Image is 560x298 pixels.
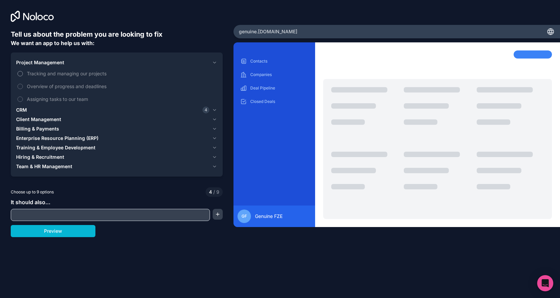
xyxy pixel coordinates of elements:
[16,162,217,171] button: Team & HR Management
[16,115,217,124] button: Client Management
[16,135,98,142] span: Enterprise Resource Planning (ERP)
[213,189,215,195] span: /
[203,107,209,113] span: 4
[242,214,247,219] span: GF
[250,72,308,77] p: Companies
[27,96,216,103] span: Assigning tasks to our team
[16,152,217,162] button: Hiring & Recruitment
[16,163,72,170] span: Team & HR Management
[11,30,223,39] h6: Tell us about the problem you are looking to fix
[16,154,64,160] span: Hiring & Recruitment
[250,99,308,104] p: Closed Deals
[16,124,217,134] button: Billing & Payments
[250,85,308,91] p: Deal Pipeline
[239,28,297,35] span: genuine .[DOMAIN_NAME]
[16,125,59,132] span: Billing & Payments
[17,71,23,76] button: Tracking and managing our projects
[255,213,283,220] span: Genuine FZE
[17,97,23,102] button: Assigning tasks to our team
[16,105,217,115] button: CRM4
[11,225,95,237] button: Preview
[16,67,217,105] div: Project Management
[537,275,553,291] div: Open Intercom Messenger
[212,189,219,195] span: 9
[239,56,310,200] div: scrollable content
[16,107,27,113] span: CRM
[16,58,217,67] button: Project Management
[11,199,50,206] span: It should also...
[250,59,308,64] p: Contacts
[16,143,217,152] button: Training & Employee Development
[11,40,94,46] span: We want an app to help us with:
[16,59,64,66] span: Project Management
[16,134,217,143] button: Enterprise Resource Planning (ERP)
[209,189,212,195] span: 4
[27,83,216,90] span: Overview of progress and deadlines
[17,84,23,89] button: Overview of progress and deadlines
[16,116,61,123] span: Client Management
[27,70,216,77] span: Tracking and managing our projects
[11,189,54,195] span: Choose up to 9 options
[16,144,95,151] span: Training & Employee Development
